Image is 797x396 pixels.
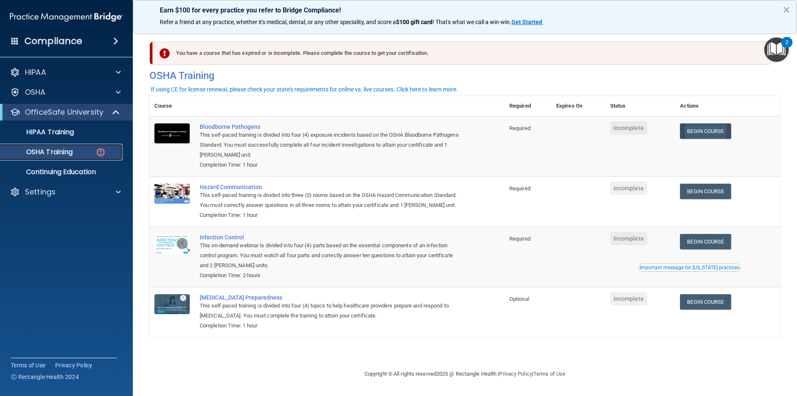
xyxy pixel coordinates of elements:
[200,123,463,130] a: Bloodborne Pathogens
[5,148,73,156] p: OSHA Training
[200,271,463,280] div: Completion Time: 2 hours
[675,96,780,116] th: Actions
[509,185,531,192] span: Required
[680,123,731,139] a: Begin Course
[25,87,46,97] p: OSHA
[10,9,123,25] img: PMB logo
[10,67,121,77] a: HIPAA
[11,373,79,381] span: Ⓒ Rectangle Health 2024
[764,37,789,62] button: Open Resource Center, 2 new notifications
[5,168,119,176] p: Continuing Education
[25,67,46,77] p: HIPAA
[504,96,551,116] th: Required
[95,147,106,157] img: danger-circle.6113f641.png
[509,125,531,131] span: Required
[610,121,647,135] span: Incomplete
[680,234,731,249] a: Begin Course
[200,160,463,170] div: Completion Time: 1 hour
[200,294,463,301] a: [MEDICAL_DATA] Preparedness
[5,128,74,136] p: HIPAA Training
[149,85,459,93] button: If using CE for license renewal, please check your state's requirements for online vs. live cours...
[511,19,543,25] a: Get Started
[10,87,121,97] a: OSHA
[200,210,463,220] div: Completion Time: 1 hour
[610,182,647,195] span: Incomplete
[200,184,463,190] a: Hazard Communication
[24,35,82,47] h4: Compliance
[785,42,788,53] div: 2
[610,292,647,305] span: Incomplete
[640,265,739,270] div: Important message for [US_STATE] practices
[160,6,770,14] p: Earn $100 for every practice you refer to Bridge Compliance!
[511,19,542,25] strong: Get Started
[149,70,780,81] h4: OSHA Training
[638,263,741,272] button: Read this if you are a dental practitioner in the state of CA
[200,321,463,331] div: Completion Time: 1 hour
[200,130,463,160] div: This self-paced training is divided into four (4) exposure incidents based on the OSHA Bloodborne...
[200,234,463,241] a: Infection Control
[200,190,463,210] div: This self-paced training is divided into three (3) rooms based on the OSHA Hazard Communication S...
[605,96,675,116] th: Status
[551,96,605,116] th: Expires On
[533,371,565,377] a: Terms of Use
[680,294,731,310] a: Begin Course
[680,184,731,199] a: Begin Course
[509,296,529,302] span: Optional
[153,42,771,65] div: You have a course that has expired or is incomplete. Please complete the course to get your certi...
[159,48,170,59] img: exclamation-circle-solid-danger.72ef9ffc.png
[55,361,93,369] a: Privacy Policy
[313,361,616,387] div: Copyright © All rights reserved 2025 @ Rectangle Health | |
[433,19,511,25] span: ! That's what we call a win-win.
[10,187,121,197] a: Settings
[499,371,532,377] a: Privacy Policy
[10,107,120,117] a: OfficeSafe University
[151,86,458,92] div: If using CE for license renewal, please check your state's requirements for online vs. live cours...
[160,19,396,25] span: Refer a friend at any practice, whether it's medical, dental, or any other speciality, and score a
[782,3,790,16] button: Close
[11,361,45,369] a: Terms of Use
[509,236,531,242] span: Required
[610,232,647,245] span: Incomplete
[200,301,463,321] div: This self-paced training is divided into four (4) topics to help healthcare providers prepare and...
[396,19,433,25] strong: $100 gift card
[149,96,195,116] th: Course
[25,107,103,117] p: OfficeSafe University
[25,187,56,197] p: Settings
[200,241,463,271] div: This on-demand webinar is divided into four (4) parts based on the essential components of an inf...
